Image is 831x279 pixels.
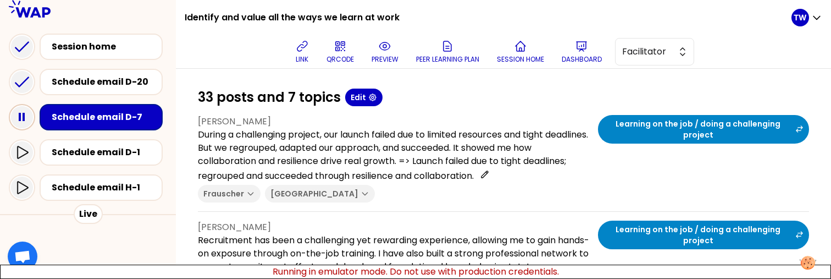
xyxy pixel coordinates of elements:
[622,45,672,58] span: Facilitator
[74,204,103,224] div: Live
[52,181,157,194] div: Schedule email H-1
[198,115,589,128] p: [PERSON_NAME]
[598,115,809,144] button: Learning on the job / doing a challenging project
[265,185,375,203] button: [GEOGRAPHIC_DATA]
[492,35,549,68] button: Session home
[8,242,37,271] a: Ouvrir le chat
[793,249,823,276] button: Manage your preferences about cookies
[198,89,341,106] h1: 33 posts and 7 topics
[794,12,807,23] p: TW
[198,221,589,234] p: [PERSON_NAME]
[497,55,544,64] p: Session home
[291,35,313,68] button: link
[52,40,157,53] div: Session home
[562,55,602,64] p: Dashboard
[557,35,606,68] button: Dashboard
[345,89,383,106] button: Edit
[198,128,589,183] p: During a challenging project, our launch failed due to limited resources and tight deadlines. But...
[296,55,308,64] p: link
[198,185,261,203] button: Frauscher
[326,55,354,64] p: QRCODE
[416,55,479,64] p: Peer learning plan
[791,9,822,26] button: TW
[52,146,157,159] div: Schedule email D-1
[598,221,809,249] button: Learning on the job / doing a challenging project
[367,35,403,68] button: preview
[52,111,157,124] div: Schedule email D-7
[52,75,157,89] div: Schedule email D-20
[412,35,484,68] button: Peer learning plan
[372,55,398,64] p: preview
[322,35,358,68] button: QRCODE
[615,38,694,65] button: Facilitator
